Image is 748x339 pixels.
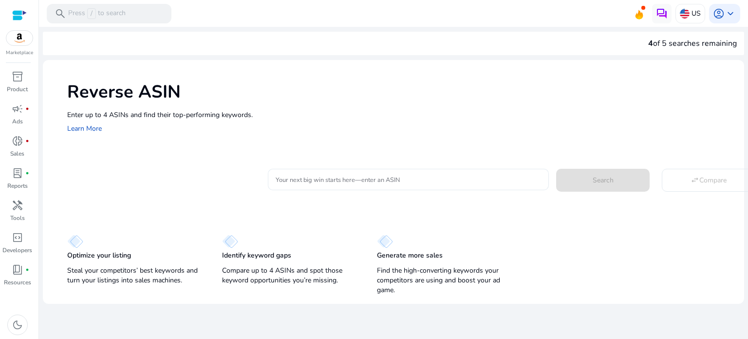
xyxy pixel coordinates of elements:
[222,251,291,260] p: Identify keyword gaps
[25,107,29,111] span: fiber_manual_record
[10,214,25,222] p: Tools
[12,264,23,276] span: book_4
[68,8,126,19] p: Press to search
[6,31,33,45] img: amazon.svg
[6,49,33,57] p: Marketplace
[222,235,238,248] img: diamond.svg
[12,103,23,115] span: campaign
[25,139,29,143] span: fiber_manual_record
[67,251,131,260] p: Optimize your listing
[67,124,102,133] a: Learn More
[12,319,23,331] span: dark_mode
[377,266,512,295] p: Find the high-converting keywords your competitors are using and boost your ad game.
[4,278,31,287] p: Resources
[55,8,66,20] span: search
[725,8,736,20] span: keyboard_arrow_down
[12,167,23,179] span: lab_profile
[222,266,357,285] p: Compare up to 4 ASINs and spot those keyword opportunities you’re missing.
[12,232,23,243] span: code_blocks
[25,171,29,175] span: fiber_manual_record
[12,135,23,147] span: donut_small
[680,9,690,19] img: us.svg
[12,117,23,126] p: Ads
[67,81,734,102] h1: Reverse ASIN
[87,8,96,19] span: /
[648,38,737,49] div: of 5 searches remaining
[377,235,393,248] img: diamond.svg
[67,235,83,248] img: diamond.svg
[10,149,24,158] p: Sales
[7,181,28,190] p: Reports
[67,110,734,120] p: Enter up to 4 ASINs and find their top-performing keywords.
[67,266,203,285] p: Steal your competitors’ best keywords and turn your listings into sales machines.
[25,268,29,272] span: fiber_manual_record
[2,246,32,255] p: Developers
[713,8,725,20] span: account_circle
[692,5,701,22] p: US
[12,71,23,82] span: inventory_2
[377,251,443,260] p: Generate more sales
[12,199,23,211] span: handyman
[648,38,653,49] span: 4
[7,85,28,94] p: Product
